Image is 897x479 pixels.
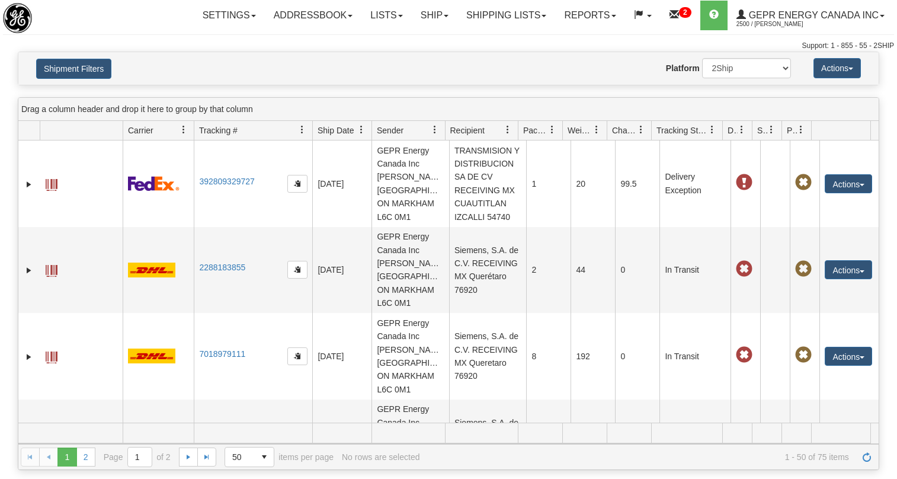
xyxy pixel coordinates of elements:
[870,179,896,300] iframe: chat widget
[412,1,457,30] a: Ship
[736,174,752,191] span: Delivery Exception
[371,227,449,314] td: GEPR Energy Canada Inc [PERSON_NAME] [GEOGRAPHIC_DATA] ON MARKHAM L6C 0M1
[361,1,411,30] a: Lists
[736,347,752,363] span: Late
[312,140,371,227] td: [DATE]
[449,140,527,227] td: TRANSMISION Y DISTRIBUCION SA DE CV RECEIVING MX CUAUTITLAN IZCALLI 54740
[225,447,334,467] span: items per page
[571,313,615,400] td: 192
[265,1,362,30] a: Addressbook
[312,227,371,314] td: [DATE]
[255,448,274,467] span: select
[659,140,731,227] td: Delivery Exception
[615,227,659,314] td: 0
[199,124,238,136] span: Tracking #
[128,124,153,136] span: Carrier
[795,347,812,363] span: Pickup Not Assigned
[225,447,274,467] span: Page sizes drop down
[526,313,571,400] td: 8
[728,1,893,30] a: GEPR Energy Canada Inc 2500 / [PERSON_NAME]
[523,124,548,136] span: Packages
[631,120,651,140] a: Charge filter column settings
[787,124,797,136] span: Pickup Status
[46,346,57,365] a: Label
[287,261,307,279] button: Copy to clipboard
[857,448,876,467] a: Refresh
[449,227,527,314] td: Siemens, S.A. de C.V. RECEIVING MX Querétaro 76920
[813,58,861,78] button: Actions
[661,1,700,30] a: 2
[199,349,245,359] a: 7018979111
[46,174,57,193] a: Label
[791,120,811,140] a: Pickup Status filter column settings
[199,177,254,186] a: 392809329727
[23,178,35,190] a: Expand
[318,124,354,136] span: Ship Date
[736,261,752,277] span: Late
[457,1,555,30] a: Shipping lists
[612,124,637,136] span: Charge
[728,124,738,136] span: Delivery Status
[351,120,371,140] a: Ship Date filter column settings
[18,98,879,121] div: grid grouping header
[174,120,194,140] a: Carrier filter column settings
[449,313,527,400] td: Siemens, S.A. de C.V. RECEIVING MX Queretaro 76920
[76,448,95,467] a: 2
[615,313,659,400] td: 0
[128,263,175,277] img: 7 - DHL_Worldwide
[104,447,171,467] span: Page of 2
[587,120,607,140] a: Weight filter column settings
[371,313,449,400] td: GEPR Energy Canada Inc [PERSON_NAME] [GEOGRAPHIC_DATA] ON MARKHAM L6C 0M1
[732,120,752,140] a: Delivery Status filter column settings
[498,120,518,140] a: Recipient filter column settings
[128,448,152,467] input: Page 1
[3,41,894,51] div: Support: 1 - 855 - 55 - 2SHIP
[679,7,691,18] sup: 2
[702,120,722,140] a: Tracking Status filter column settings
[179,448,198,467] a: Go to the next page
[568,124,592,136] span: Weight
[825,174,872,193] button: Actions
[371,140,449,227] td: GEPR Energy Canada Inc [PERSON_NAME] [GEOGRAPHIC_DATA] ON MARKHAM L6C 0M1
[450,124,485,136] span: Recipient
[128,176,180,191] img: 2 - FedEx Express®
[57,448,76,467] span: Page 1
[571,227,615,314] td: 44
[292,120,312,140] a: Tracking # filter column settings
[23,351,35,363] a: Expand
[428,452,848,462] span: 1 - 50 of 75 items
[761,120,781,140] a: Shipment Issues filter column settings
[736,18,825,30] span: 2500 / [PERSON_NAME]
[425,120,445,140] a: Sender filter column settings
[312,313,371,400] td: [DATE]
[746,10,879,20] span: GEPR Energy Canada Inc
[199,263,245,272] a: 2288183855
[526,227,571,314] td: 2
[757,124,767,136] span: Shipment Issues
[287,175,307,193] button: Copy to clipboard
[659,227,731,314] td: In Transit
[825,260,872,279] button: Actions
[615,140,659,227] td: 99.5
[825,347,872,366] button: Actions
[666,62,700,74] label: Platform
[555,1,624,30] a: Reports
[3,3,32,33] img: logo2500.jpg
[526,140,571,227] td: 1
[571,140,615,227] td: 20
[46,260,57,279] a: Label
[659,313,731,400] td: In Transit
[795,261,812,277] span: Pickup Not Assigned
[197,448,216,467] a: Go to the last page
[287,347,307,365] button: Copy to clipboard
[232,451,248,463] span: 50
[656,124,708,136] span: Tracking Status
[795,174,812,191] span: Pickup Not Assigned
[377,124,403,136] span: Sender
[194,1,265,30] a: Settings
[23,264,35,276] a: Expand
[128,349,175,363] img: 7 - DHL_Worldwide
[542,120,562,140] a: Packages filter column settings
[36,59,111,79] button: Shipment Filters
[342,452,420,462] div: No rows are selected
